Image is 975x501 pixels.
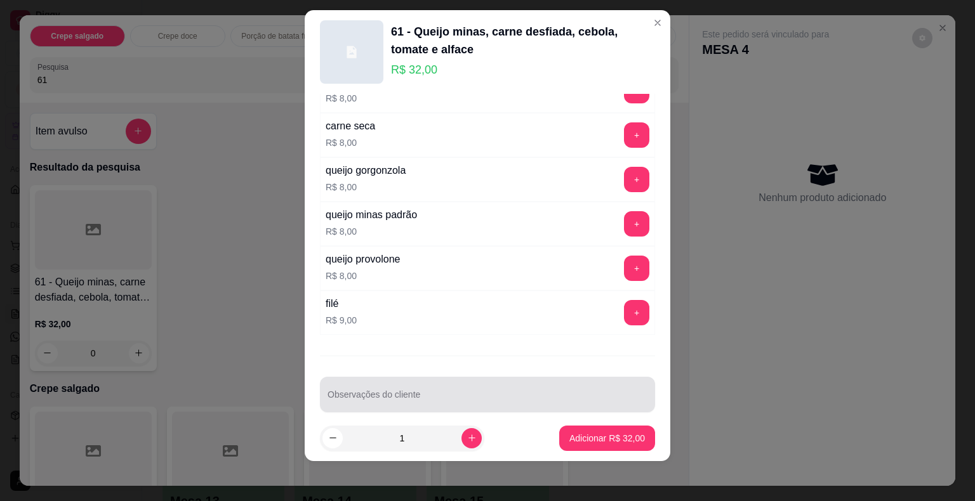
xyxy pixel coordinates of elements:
input: Observações do cliente [328,393,647,406]
p: R$ 8,00 [326,181,406,193]
button: add [624,167,649,192]
p: R$ 8,00 [326,136,375,149]
p: R$ 32,00 [391,61,655,79]
button: decrease-product-quantity [322,428,343,448]
button: add [624,122,649,148]
button: add [624,300,649,325]
button: Adicionar R$ 32,00 [559,426,655,451]
div: 61 - Queijo minas, carne desfiada, cebola, tomate e alface [391,23,655,58]
button: add [624,256,649,281]
button: increase-product-quantity [461,428,482,448]
button: add [624,211,649,237]
p: R$ 9,00 [326,314,357,327]
div: queijo gorgonzola [326,163,406,178]
p: R$ 8,00 [326,92,435,105]
div: carne seca [326,119,375,134]
div: filé [326,296,357,311]
p: R$ 8,00 [326,225,417,238]
p: Adicionar R$ 32,00 [569,432,645,445]
div: queijo provolone [326,252,400,267]
p: R$ 8,00 [326,270,400,282]
div: queijo minas padrão [326,207,417,223]
button: Close [647,13,668,33]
